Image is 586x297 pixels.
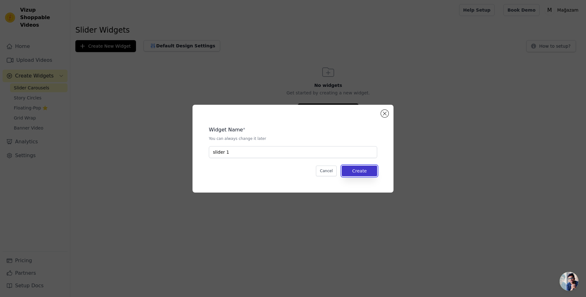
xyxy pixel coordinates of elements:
p: You can always change it later [209,136,377,141]
legend: Widget Name [209,126,243,134]
button: Cancel [316,166,337,176]
button: Create [342,166,377,176]
button: Close modal [381,110,388,117]
div: Açık sohbet [560,272,578,291]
